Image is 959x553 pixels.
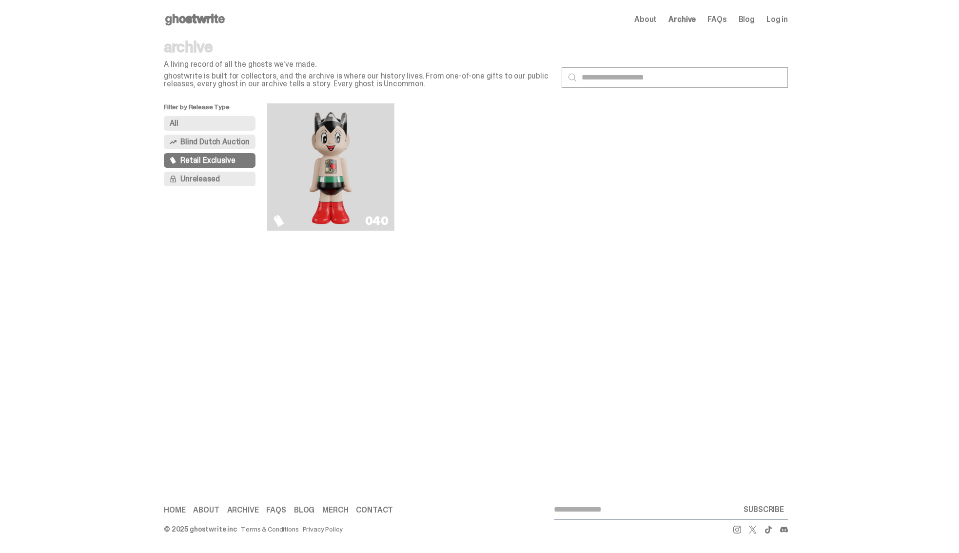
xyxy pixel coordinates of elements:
p: ghostwrite is built for collectors, and the archive is where our history lives. From one-of-one g... [164,72,554,88]
a: Blog [294,506,314,514]
div: © 2025 ghostwrite inc [164,526,237,533]
button: Blind Dutch Auction [164,135,255,149]
button: Retail Exclusive [164,153,255,168]
a: About [193,506,219,514]
p: A living record of all the ghosts we've made. [164,60,554,68]
span: Blind Dutch Auction [180,138,250,146]
button: All [164,116,255,131]
a: FAQs [266,506,286,514]
a: Terms & Conditions [241,526,298,533]
a: Merch [322,506,348,514]
a: Blog [739,16,755,23]
button: Unreleased [164,172,255,186]
span: All [170,119,178,127]
a: Contact [356,506,393,514]
span: Unreleased [180,175,219,183]
a: Archive [668,16,696,23]
p: archive [164,39,554,55]
div: 040 [365,215,389,227]
a: Archive [227,506,259,514]
a: FAQs [707,16,726,23]
a: Home [164,506,185,514]
span: Retail Exclusive [180,157,235,164]
a: Privacy Policy [303,526,343,533]
a: Log in [766,16,788,23]
img: Astro Boy (Heart) [305,107,357,227]
button: SUBSCRIBE [740,500,788,519]
a: About [634,16,657,23]
p: Filter by Release Type [164,103,267,116]
a: Astro Boy (Heart) [273,107,389,227]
